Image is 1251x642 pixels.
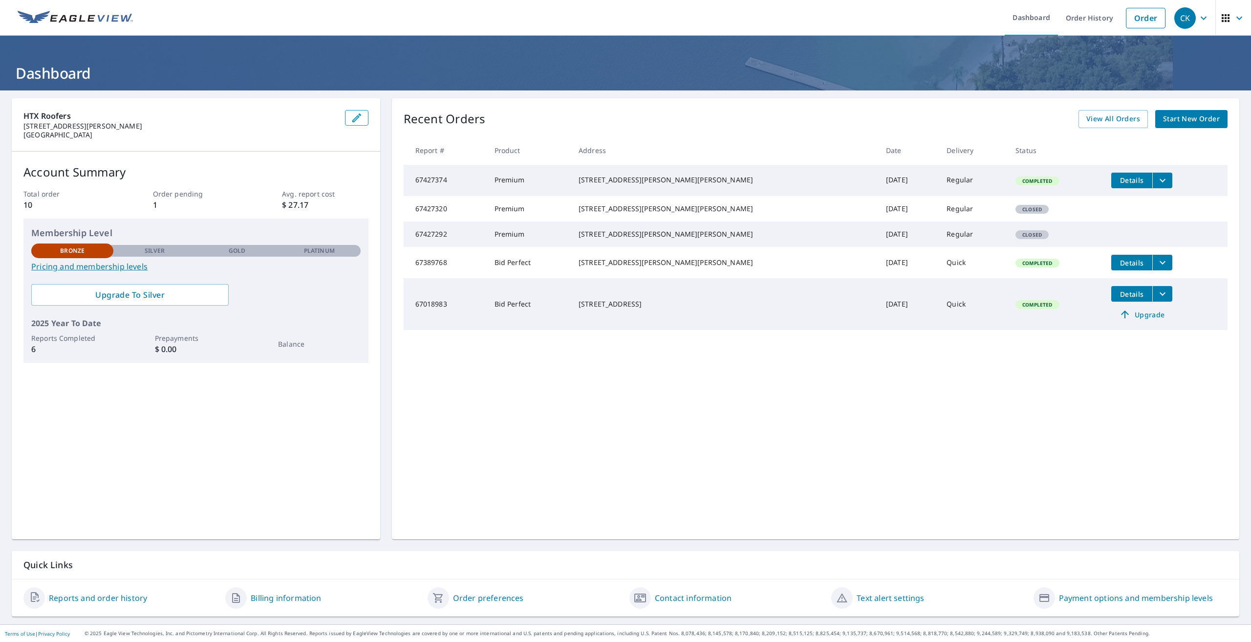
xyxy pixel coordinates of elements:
button: detailsBtn-67018983 [1111,286,1152,302]
p: Quick Links [23,559,1228,571]
p: 10 [23,199,109,211]
button: filesDropdownBtn-67018983 [1152,286,1172,302]
span: Closed [1016,206,1048,213]
td: Bid Perfect [487,278,571,330]
a: Terms of Use [5,630,35,637]
a: Text alert settings [857,592,924,604]
td: 67018983 [404,278,487,330]
div: CK [1174,7,1196,29]
p: Total order [23,189,109,199]
a: Payment options and membership levels [1059,592,1213,604]
td: Regular [939,196,1008,221]
span: Completed [1016,177,1058,184]
td: Quick [939,278,1008,330]
a: Contact information [655,592,732,604]
a: Order [1126,8,1165,28]
p: $ 27.17 [282,199,368,211]
span: Completed [1016,301,1058,308]
div: [STREET_ADDRESS][PERSON_NAME][PERSON_NAME] [579,175,870,185]
th: Delivery [939,136,1008,165]
a: Billing information [251,592,321,604]
a: Privacy Policy [38,630,70,637]
td: [DATE] [878,247,939,278]
a: Pricing and membership levels [31,261,361,272]
p: 2025 Year To Date [31,317,361,329]
p: © 2025 Eagle View Technologies, Inc. and Pictometry International Corp. All Rights Reserved. Repo... [85,630,1246,637]
td: [DATE] [878,165,939,196]
th: Status [1008,136,1103,165]
a: Order preferences [453,592,524,604]
button: detailsBtn-67389768 [1111,255,1152,270]
a: Reports and order history [49,592,147,604]
span: Upgrade [1117,309,1166,320]
p: Reports Completed [31,333,113,343]
p: Account Summary [23,163,368,181]
p: Prepayments [155,333,237,343]
p: Membership Level [31,226,361,240]
td: Regular [939,165,1008,196]
span: Details [1117,176,1146,185]
td: 67427292 [404,221,487,247]
td: [DATE] [878,278,939,330]
p: Gold [229,246,245,255]
span: View All Orders [1086,113,1140,125]
button: filesDropdownBtn-67427374 [1152,173,1172,188]
th: Date [878,136,939,165]
th: Product [487,136,571,165]
p: [STREET_ADDRESS][PERSON_NAME] [23,122,337,131]
span: Details [1117,289,1146,299]
div: [STREET_ADDRESS][PERSON_NAME][PERSON_NAME] [579,204,870,214]
div: [STREET_ADDRESS][PERSON_NAME][PERSON_NAME] [579,229,870,239]
p: 1 [153,199,239,211]
span: Upgrade To Silver [39,289,221,300]
div: [STREET_ADDRESS] [579,299,870,309]
p: Recent Orders [404,110,486,128]
th: Report # [404,136,487,165]
a: Upgrade To Silver [31,284,229,306]
th: Address [571,136,878,165]
p: | [5,631,70,637]
td: 67427320 [404,196,487,221]
td: Premium [487,196,571,221]
a: View All Orders [1078,110,1148,128]
td: [DATE] [878,221,939,247]
td: Quick [939,247,1008,278]
td: Bid Perfect [487,247,571,278]
td: 67389768 [404,247,487,278]
td: Regular [939,221,1008,247]
a: Upgrade [1111,307,1172,322]
td: [DATE] [878,196,939,221]
span: Details [1117,258,1146,267]
img: EV Logo [18,11,133,25]
p: [GEOGRAPHIC_DATA] [23,131,337,139]
span: Completed [1016,260,1058,266]
p: HTX Roofers [23,110,337,122]
td: Premium [487,165,571,196]
p: $ 0.00 [155,343,237,355]
p: Bronze [60,246,85,255]
h1: Dashboard [12,63,1239,83]
a: Start New Order [1155,110,1228,128]
div: [STREET_ADDRESS][PERSON_NAME][PERSON_NAME] [579,258,870,267]
p: 6 [31,343,113,355]
p: Platinum [304,246,335,255]
td: Premium [487,221,571,247]
td: 67427374 [404,165,487,196]
p: Silver [145,246,165,255]
button: filesDropdownBtn-67389768 [1152,255,1172,270]
span: Start New Order [1163,113,1220,125]
p: Avg. report cost [282,189,368,199]
button: detailsBtn-67427374 [1111,173,1152,188]
span: Closed [1016,231,1048,238]
p: Balance [278,339,360,349]
p: Order pending [153,189,239,199]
